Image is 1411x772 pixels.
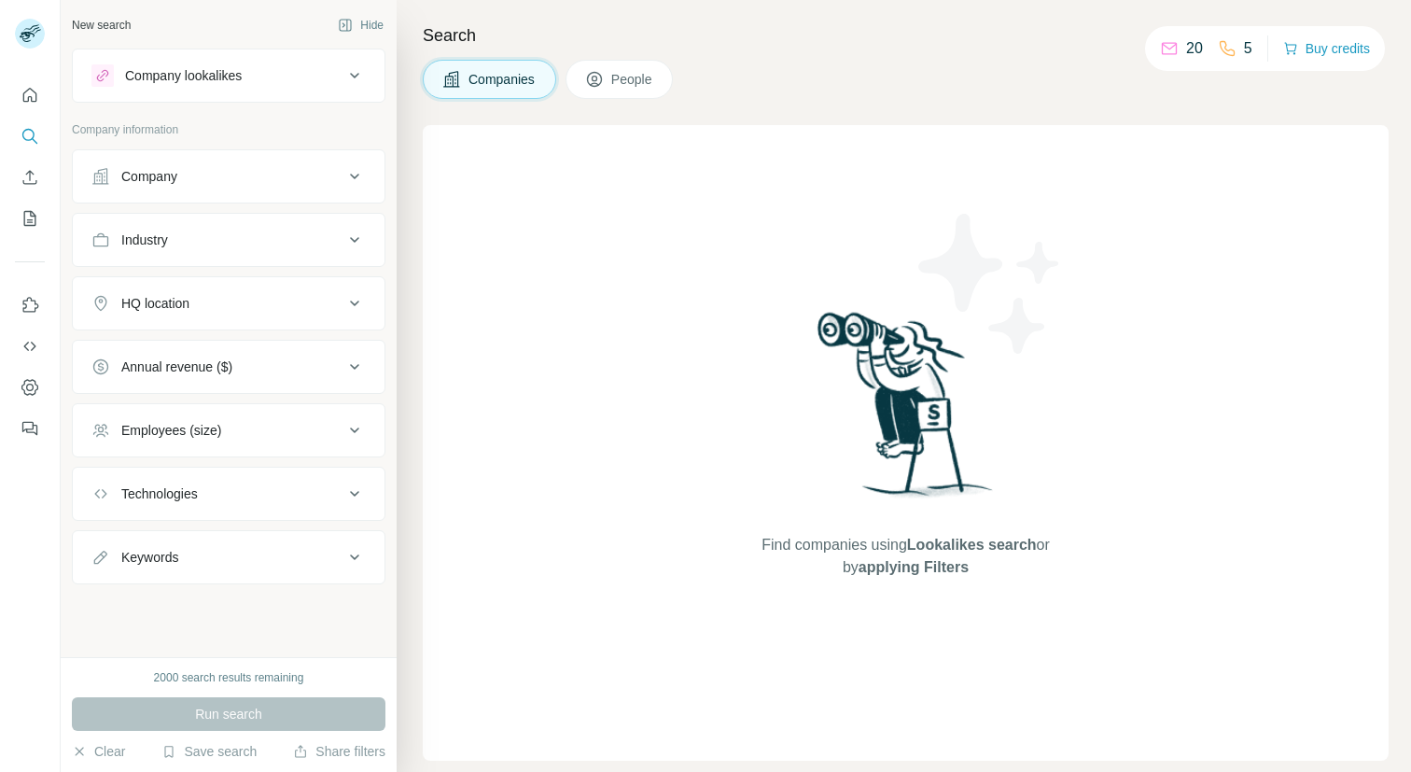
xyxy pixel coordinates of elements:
button: Clear [72,742,125,761]
button: Industry [73,218,384,262]
div: HQ location [121,294,189,313]
span: applying Filters [859,559,969,575]
button: Annual revenue ($) [73,344,384,389]
div: 2000 search results remaining [154,669,304,686]
span: Find companies using or by [756,534,1055,579]
button: Enrich CSV [15,161,45,194]
button: Quick start [15,78,45,112]
span: Companies [468,70,537,89]
div: New search [72,17,131,34]
button: Company [73,154,384,199]
button: Hide [325,11,397,39]
img: Surfe Illustration - Stars [906,200,1074,368]
div: Company [121,167,177,186]
div: Employees (size) [121,421,221,440]
img: Surfe Illustration - Woman searching with binoculars [809,307,1003,515]
button: Share filters [293,742,385,761]
button: HQ location [73,281,384,326]
p: 5 [1244,37,1252,60]
div: Technologies [121,484,198,503]
button: Use Surfe on LinkedIn [15,288,45,322]
div: Annual revenue ($) [121,358,232,376]
div: Keywords [121,548,178,567]
button: Use Surfe API [15,330,45,363]
button: My lists [15,202,45,235]
button: Buy credits [1283,35,1370,62]
h4: Search [423,22,1389,49]
div: Industry [121,231,168,249]
span: Lookalikes search [907,537,1037,553]
div: Company lookalikes [125,66,242,85]
button: Save search [161,742,257,761]
button: Search [15,119,45,153]
button: Feedback [15,412,45,445]
button: Technologies [73,471,384,516]
p: Company information [72,121,385,138]
button: Company lookalikes [73,53,384,98]
span: People [611,70,654,89]
p: 20 [1186,37,1203,60]
button: Keywords [73,535,384,580]
button: Employees (size) [73,408,384,453]
button: Dashboard [15,371,45,404]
